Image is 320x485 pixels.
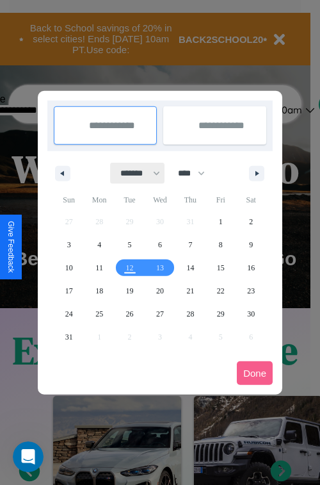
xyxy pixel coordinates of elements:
button: 31 [54,325,84,349]
button: 3 [54,233,84,256]
span: 31 [65,325,73,349]
span: 17 [65,279,73,302]
button: 5 [115,233,145,256]
span: 5 [128,233,132,256]
span: Mon [84,190,114,210]
span: 10 [65,256,73,279]
button: 13 [145,256,175,279]
span: 26 [126,302,134,325]
button: 6 [145,233,175,256]
button: 30 [236,302,266,325]
span: 2 [249,210,253,233]
button: 8 [205,233,236,256]
button: 9 [236,233,266,256]
span: 12 [126,256,134,279]
span: 28 [186,302,194,325]
span: 24 [65,302,73,325]
span: 14 [186,256,194,279]
span: Tue [115,190,145,210]
span: 19 [126,279,134,302]
button: 7 [175,233,205,256]
button: 4 [84,233,114,256]
button: 10 [54,256,84,279]
button: 12 [115,256,145,279]
button: 15 [205,256,236,279]
button: 20 [145,279,175,302]
button: 1 [205,210,236,233]
button: Done [237,361,273,385]
button: 27 [145,302,175,325]
span: Sat [236,190,266,210]
span: Wed [145,190,175,210]
span: 1 [219,210,223,233]
span: 9 [249,233,253,256]
span: 22 [217,279,225,302]
button: 23 [236,279,266,302]
span: 25 [95,302,103,325]
span: Fri [205,190,236,210]
span: 8 [219,233,223,256]
span: 27 [156,302,164,325]
button: 18 [84,279,114,302]
button: 17 [54,279,84,302]
span: 11 [95,256,103,279]
span: 23 [247,279,255,302]
span: Thu [175,190,205,210]
button: 21 [175,279,205,302]
button: 11 [84,256,114,279]
span: 16 [247,256,255,279]
span: 20 [156,279,164,302]
button: 29 [205,302,236,325]
button: 26 [115,302,145,325]
span: Sun [54,190,84,210]
span: 15 [217,256,225,279]
button: 2 [236,210,266,233]
div: Give Feedback [6,221,15,273]
button: 22 [205,279,236,302]
span: 30 [247,302,255,325]
span: 4 [97,233,101,256]
span: 3 [67,233,71,256]
button: 19 [115,279,145,302]
button: 28 [175,302,205,325]
span: 29 [217,302,225,325]
button: 24 [54,302,84,325]
button: 16 [236,256,266,279]
span: 13 [156,256,164,279]
span: 6 [158,233,162,256]
iframe: Intercom live chat [13,441,44,472]
button: 14 [175,256,205,279]
span: 7 [188,233,192,256]
span: 18 [95,279,103,302]
span: 21 [186,279,194,302]
button: 25 [84,302,114,325]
